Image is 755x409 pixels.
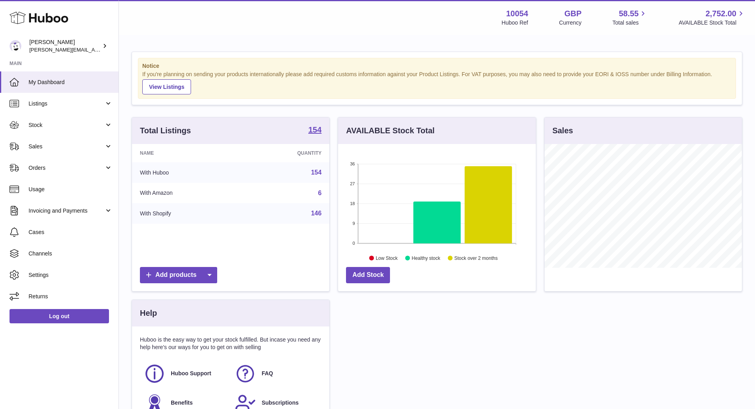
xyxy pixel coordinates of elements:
span: Stock [29,121,104,129]
img: luz@capsuline.com [10,40,21,52]
td: With Huboo [132,162,240,183]
span: Listings [29,100,104,108]
text: 18 [350,201,355,206]
strong: Notice [142,62,732,70]
text: Healthy stock [412,255,441,261]
a: Log out [10,309,109,323]
div: If you're planning on sending your products internationally please add required customs informati... [142,71,732,94]
a: 58.55 Total sales [612,8,648,27]
p: Huboo is the easy way to get your stock fulfilled. But incase you need any help here's our ways f... [140,336,321,351]
a: View Listings [142,79,191,94]
text: 36 [350,161,355,166]
h3: Sales [552,125,573,136]
a: Add products [140,267,217,283]
span: Total sales [612,19,648,27]
a: 6 [318,190,321,196]
a: FAQ [235,363,317,384]
th: Quantity [240,144,330,162]
span: 58.55 [619,8,638,19]
div: Huboo Ref [502,19,528,27]
span: Settings [29,271,113,279]
span: Orders [29,164,104,172]
text: 27 [350,181,355,186]
h3: Help [140,308,157,319]
span: Channels [29,250,113,257]
span: AVAILABLE Stock Total [679,19,745,27]
div: Currency [559,19,582,27]
span: Usage [29,186,113,193]
h3: AVAILABLE Stock Total [346,125,434,136]
text: Stock over 2 months [455,255,498,261]
span: Huboo Support [171,370,211,377]
a: Huboo Support [144,363,227,384]
span: Subscriptions [262,399,298,407]
a: Add Stock [346,267,390,283]
span: 2,752.00 [705,8,736,19]
text: 0 [353,241,355,246]
td: With Shopify [132,203,240,224]
span: Benefits [171,399,193,407]
span: Sales [29,143,104,150]
strong: 10054 [506,8,528,19]
text: 9 [353,221,355,226]
span: [PERSON_NAME][EMAIL_ADDRESS][DOMAIN_NAME] [29,46,159,53]
text: Low Stock [376,255,398,261]
div: [PERSON_NAME] [29,38,101,54]
a: 146 [311,210,322,217]
td: With Amazon [132,183,240,204]
span: Cases [29,229,113,236]
strong: GBP [564,8,581,19]
a: 154 [311,169,322,176]
h3: Total Listings [140,125,191,136]
span: Invoicing and Payments [29,207,104,215]
a: 154 [308,126,321,135]
span: FAQ [262,370,273,377]
span: My Dashboard [29,79,113,86]
a: 2,752.00 AVAILABLE Stock Total [679,8,745,27]
th: Name [132,144,240,162]
strong: 154 [308,126,321,134]
span: Returns [29,293,113,300]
